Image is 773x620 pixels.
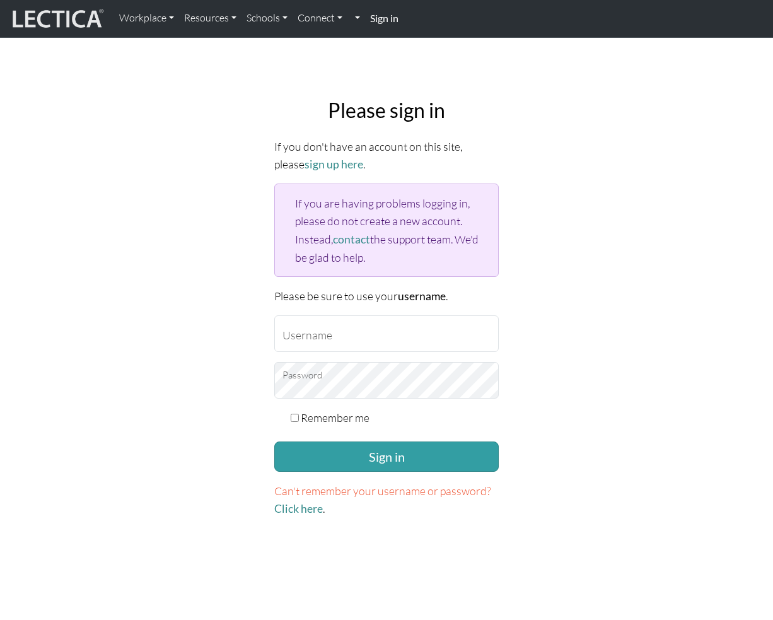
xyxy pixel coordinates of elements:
a: Sign in [365,5,404,32]
a: Schools [241,5,293,32]
button: Sign in [274,442,499,472]
img: lecticalive [9,7,104,31]
a: Workplace [114,5,179,32]
a: Resources [179,5,241,32]
label: Remember me [301,409,369,426]
p: Please be sure to use your . [274,287,499,305]
strong: Sign in [370,12,398,24]
input: Username [274,315,499,352]
a: Click here [274,502,323,515]
span: Can't remember your username or password? [274,484,491,498]
h2: Please sign in [274,98,499,122]
p: If you don't have an account on this site, please . [274,137,499,173]
a: Connect [293,5,347,32]
p: . [274,482,499,518]
a: contact [333,233,370,246]
a: sign up here [305,158,363,171]
div: If you are having problems logging in, please do not create a new account. Instead, the support t... [274,184,499,277]
strong: username [398,290,446,303]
